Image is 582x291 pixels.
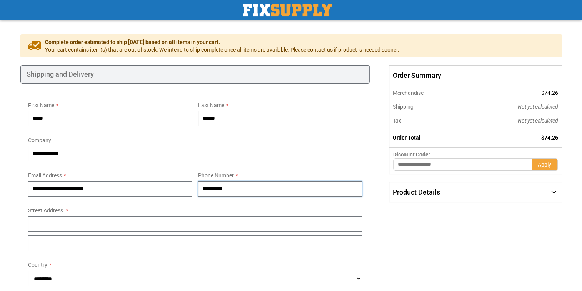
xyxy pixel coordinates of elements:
span: Complete order estimated to ship [DATE] based on all items in your cart. [45,38,399,46]
span: Company [28,137,51,143]
span: Country [28,262,47,268]
th: Tax [389,114,466,128]
span: Last Name [198,102,224,108]
span: Your cart contains item(s) that are out of stock. We intend to ship complete once all items are a... [45,46,399,54]
span: Shipping [393,104,414,110]
span: Not yet calculated [518,118,558,124]
span: Discount Code: [393,151,430,158]
th: Merchandise [389,86,466,100]
span: First Name [28,102,54,108]
span: $74.26 [541,135,558,141]
span: Not yet calculated [518,104,558,110]
span: Email Address [28,172,62,178]
span: Street Address [28,207,63,214]
a: store logo [243,4,332,16]
div: Shipping and Delivery [20,65,370,84]
button: Apply [532,158,558,171]
span: $74.26 [541,90,558,96]
strong: Order Total [393,135,420,141]
span: Order Summary [389,65,562,86]
span: Apply [538,161,551,168]
span: Phone Number [198,172,234,178]
img: Fix Industrial Supply [243,4,332,16]
span: Product Details [393,188,440,196]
